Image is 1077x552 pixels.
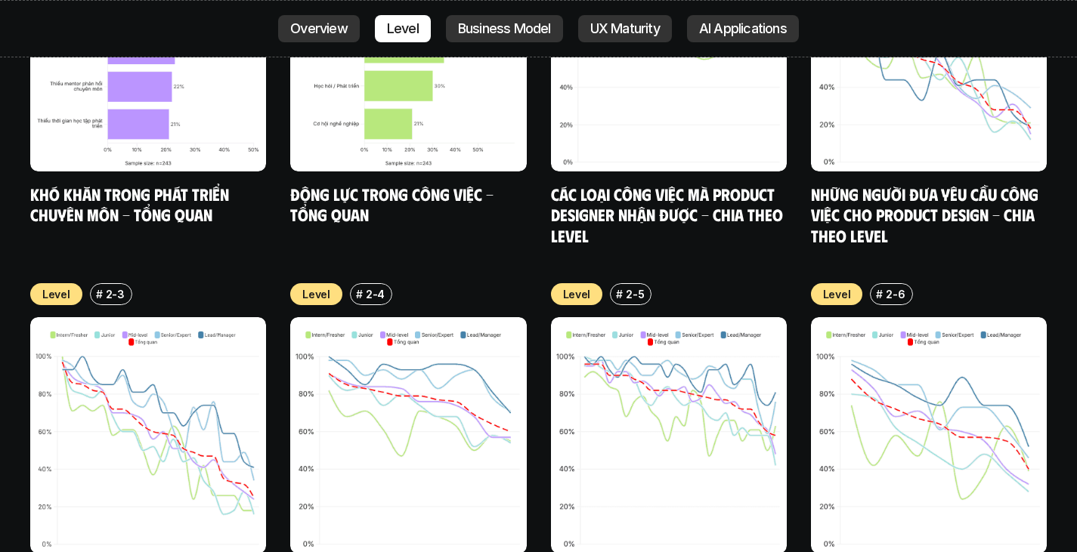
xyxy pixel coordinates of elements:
[578,15,672,42] a: UX Maturity
[290,183,497,225] a: Động lực trong công việc - Tổng quan
[290,21,348,36] p: Overview
[42,286,70,302] p: Level
[30,183,233,225] a: Khó khăn trong phát triển chuyên môn - Tổng quan
[590,21,660,36] p: UX Maturity
[551,183,787,245] a: Các loại công việc mà Product Designer nhận được - Chia theo Level
[446,15,563,42] a: Business Model
[699,21,787,36] p: AI Applications
[811,183,1042,245] a: Những người đưa yêu cầu công việc cho Product Design - Chia theo Level
[626,286,644,302] p: 2-5
[278,15,360,42] a: Overview
[302,286,330,302] p: Level
[387,21,419,36] p: Level
[687,15,799,42] a: AI Applications
[616,288,623,300] h6: #
[375,15,431,42] a: Level
[96,288,103,300] h6: #
[823,286,851,302] p: Level
[106,286,125,302] p: 2-3
[563,286,591,302] p: Level
[886,286,905,302] p: 2-6
[366,286,385,302] p: 2-4
[458,21,551,36] p: Business Model
[876,288,883,300] h6: #
[356,288,363,300] h6: #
